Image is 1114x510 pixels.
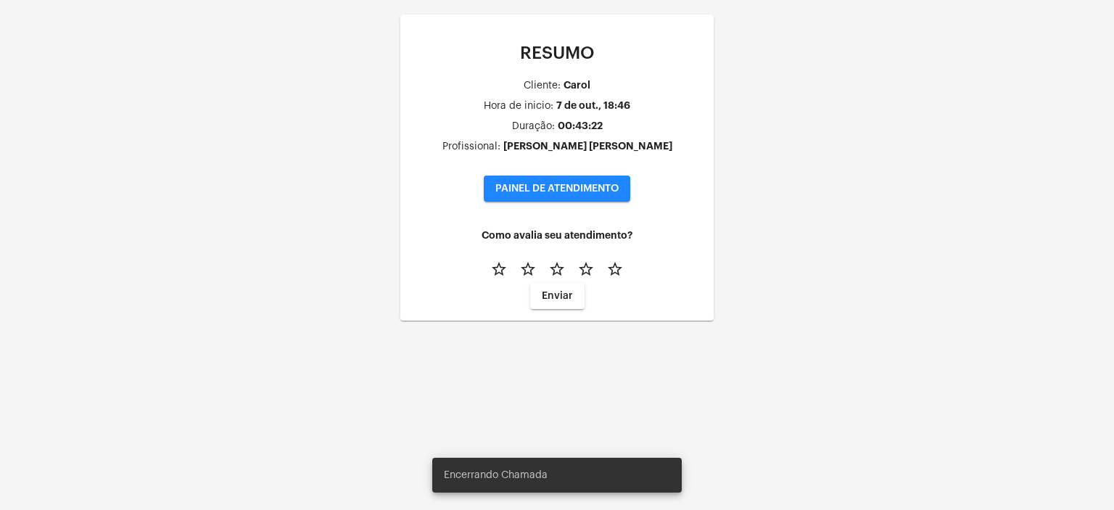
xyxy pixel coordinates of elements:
[484,176,630,202] button: PAINEL DE ATENDIMENTO
[503,141,672,152] div: [PERSON_NAME] [PERSON_NAME]
[490,260,508,278] mat-icon: star_border
[558,120,603,131] div: 00:43:22
[556,100,630,111] div: 7 de out., 18:46
[530,283,585,309] button: Enviar
[542,291,573,301] span: Enviar
[524,81,561,91] div: Cliente:
[512,121,555,132] div: Duração:
[606,260,624,278] mat-icon: star_border
[577,260,595,278] mat-icon: star_border
[412,44,702,62] p: RESUMO
[412,230,702,241] h4: Como avalia seu atendimento?
[495,184,619,194] span: PAINEL DE ATENDIMENTO
[444,468,548,482] span: Encerrando Chamada
[442,141,500,152] div: Profissional:
[564,80,590,91] div: Carol
[548,260,566,278] mat-icon: star_border
[484,101,553,112] div: Hora de inicio:
[519,260,537,278] mat-icon: star_border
